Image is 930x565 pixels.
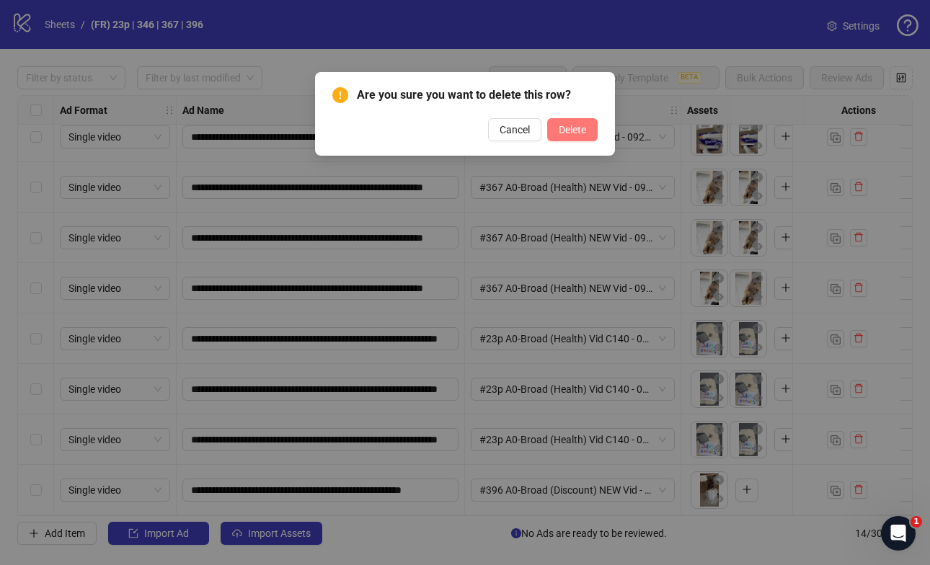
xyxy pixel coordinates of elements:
[547,118,598,141] button: Delete
[332,87,348,103] span: exclamation-circle
[881,516,916,551] iframe: Intercom live chat
[500,124,530,135] span: Cancel
[911,516,922,528] span: 1
[559,124,586,135] span: Delete
[488,118,541,141] button: Cancel
[357,86,598,104] span: Are you sure you want to delete this row?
